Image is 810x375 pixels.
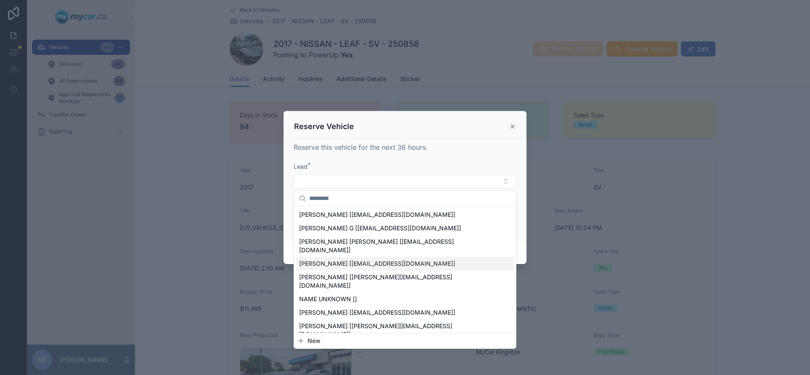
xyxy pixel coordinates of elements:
[299,295,357,303] span: NAME UNKNOWN []
[294,163,308,170] span: Lead
[299,273,501,290] span: [PERSON_NAME] [[PERSON_NAME][EMAIL_ADDRESS][DOMAIN_NAME]]
[294,174,516,189] button: Select Button
[299,237,501,254] span: [PERSON_NAME] [PERSON_NAME] [[EMAIL_ADDRESS][DOMAIN_NAME]]
[299,259,455,268] span: [PERSON_NAME] [[EMAIL_ADDRESS][DOMAIN_NAME]]
[294,121,354,132] h3: Reserve Vehicle
[299,308,455,317] span: [PERSON_NAME] [[EMAIL_ADDRESS][DOMAIN_NAME]]
[299,322,501,339] span: [PERSON_NAME] [[PERSON_NAME][EMAIL_ADDRESS][DOMAIN_NAME]]
[297,337,513,345] button: New
[299,224,461,232] span: [PERSON_NAME] G [[EMAIL_ADDRESS][DOMAIN_NAME]]
[294,143,428,151] span: Reserve this vehicle for the next 36 hours.
[308,337,320,345] span: New
[294,206,516,333] div: Suggestions
[299,210,455,219] span: [PERSON_NAME] [[EMAIL_ADDRESS][DOMAIN_NAME]]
